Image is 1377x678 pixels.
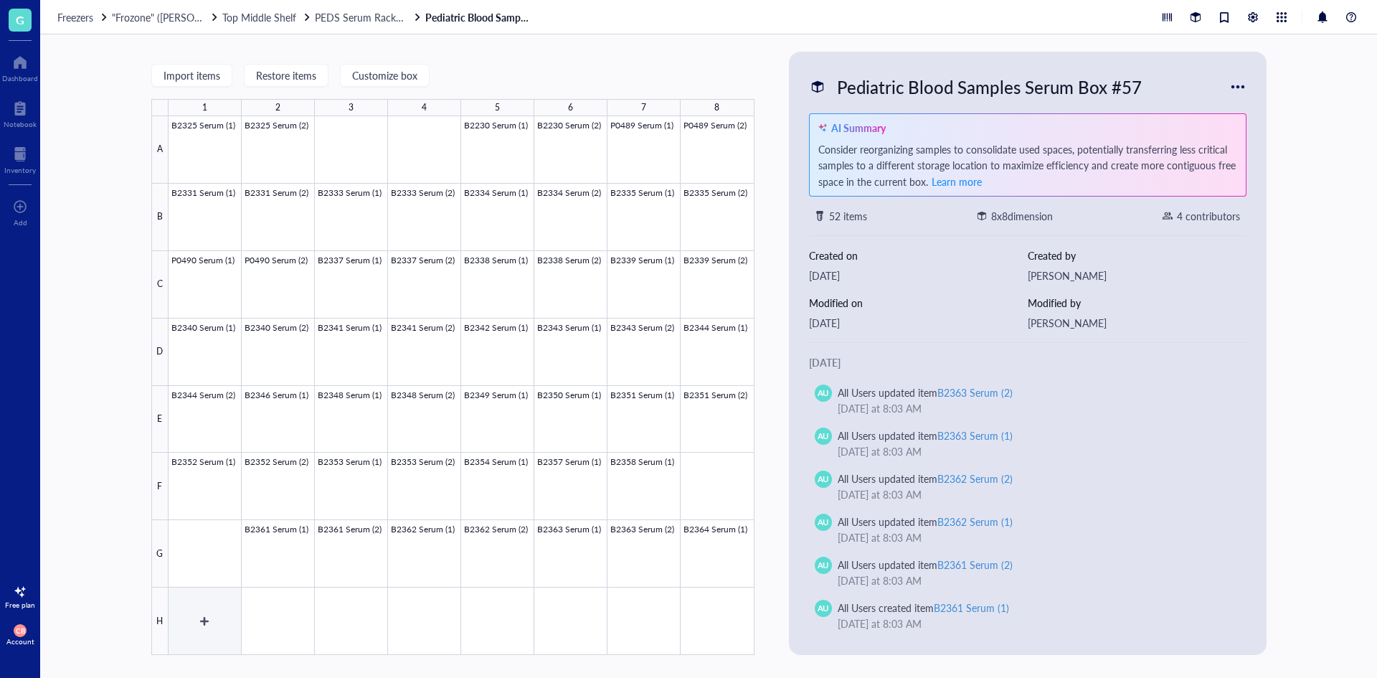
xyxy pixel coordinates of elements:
[838,486,1229,502] div: [DATE] at 8:03 AM
[937,385,1013,400] div: B2363 Serum (2)
[714,98,719,117] div: 8
[838,573,1229,588] div: [DATE] at 8:03 AM
[244,64,328,87] button: Restore items
[151,386,169,453] div: E
[256,70,316,81] span: Restore items
[222,10,296,24] span: Top Middle Shelf
[1028,295,1246,311] div: Modified by
[818,430,829,443] span: AU
[151,319,169,386] div: D
[818,517,829,529] span: AU
[838,529,1229,545] div: [DATE] at 8:03 AM
[809,268,1028,283] div: [DATE]
[14,218,27,227] div: Add
[932,174,982,189] span: Learn more
[151,116,169,184] div: A
[495,98,500,117] div: 5
[112,11,219,24] a: "Frozone" ([PERSON_NAME]/[PERSON_NAME])
[151,64,232,87] button: Import items
[222,11,422,24] a: Top Middle ShelfPEDS Serum Rack 3 (B#s)
[4,120,37,128] div: Notebook
[57,10,93,24] span: Freezers
[275,98,280,117] div: 2
[809,551,1246,594] a: AUAll Users updated itemB2361 Serum (2)[DATE] at 8:03 AM
[315,10,430,24] span: PEDS Serum Rack 3 (B#s)
[838,616,1229,631] div: [DATE] at 8:03 AM
[568,98,573,117] div: 6
[16,11,24,29] span: G
[838,385,1013,400] div: All Users updated item
[838,600,1009,616] div: All Users created item
[164,70,220,81] span: Import items
[809,248,1028,263] div: Created on
[931,173,983,190] button: Learn more
[809,295,1028,311] div: Modified on
[838,428,1013,443] div: All Users updated item
[809,594,1246,637] a: AUAll Users created itemB2361 Serum (1)[DATE] at 8:03 AM
[4,97,37,128] a: Notebook
[16,626,25,635] span: CB
[1028,268,1246,283] div: [PERSON_NAME]
[349,98,354,117] div: 3
[4,143,36,174] a: Inventory
[838,443,1229,459] div: [DATE] at 8:03 AM
[838,400,1229,416] div: [DATE] at 8:03 AM
[809,508,1246,551] a: AUAll Users updated itemB2362 Serum (1)[DATE] at 8:03 AM
[838,514,1013,529] div: All Users updated item
[1028,315,1246,331] div: [PERSON_NAME]
[809,465,1246,508] a: AUAll Users updated itemB2362 Serum (2)[DATE] at 8:03 AM
[934,601,1009,615] div: B2361 Serum (1)
[818,474,829,486] span: AU
[641,98,646,117] div: 7
[818,141,1237,190] div: Consider reorganizing samples to consolidate used spaces, potentially transferring less critical ...
[4,166,36,174] div: Inventory
[151,251,169,319] div: C
[57,11,109,24] a: Freezers
[809,379,1246,422] a: AUAll Users updated itemB2363 Serum (2)[DATE] at 8:03 AM
[937,557,1013,572] div: B2361 Serum (2)
[2,51,38,83] a: Dashboard
[352,70,417,81] span: Customize box
[151,588,169,655] div: H
[202,98,207,117] div: 1
[809,422,1246,465] a: AUAll Users updated itemB2363 Serum (1)[DATE] at 8:03 AM
[829,208,867,224] div: 52 items
[809,315,1028,331] div: [DATE]
[937,514,1013,529] div: B2362 Serum (1)
[818,387,829,400] span: AU
[422,98,427,117] div: 4
[6,637,34,646] div: Account
[425,11,533,24] a: Pediatric Blood Samples Serum Box #57
[1177,208,1240,224] div: 4 contributors
[818,560,829,572] span: AU
[831,120,886,136] div: AI Summary
[937,471,1013,486] div: B2362 Serum (2)
[937,428,1013,443] div: B2363 Serum (1)
[5,601,35,609] div: Free plan
[831,72,1148,102] div: Pediatric Blood Samples Serum Box #57
[151,184,169,251] div: B
[991,208,1053,224] div: 8 x 8 dimension
[838,471,1013,486] div: All Users updated item
[838,557,1013,573] div: All Users updated item
[151,520,169,588] div: G
[1028,248,1246,263] div: Created by
[112,10,325,24] span: "Frozone" ([PERSON_NAME]/[PERSON_NAME])
[818,603,829,615] span: AU
[151,453,169,520] div: F
[340,64,430,87] button: Customize box
[809,354,1246,370] div: [DATE]
[2,74,38,83] div: Dashboard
